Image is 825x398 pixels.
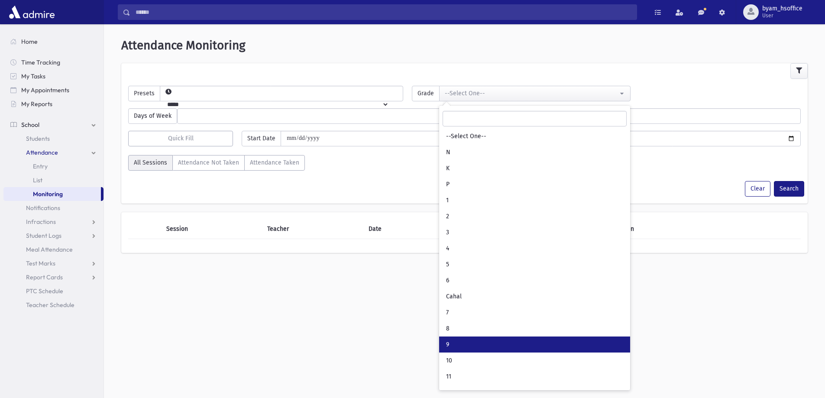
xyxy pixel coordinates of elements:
[244,155,305,171] label: Attendance Taken
[7,3,57,21] img: AdmirePro
[3,243,104,256] a: Meal Attendance
[21,100,52,108] span: My Reports
[3,132,104,146] a: Students
[168,135,194,142] span: Quick Fill
[128,131,233,146] button: Quick Fill
[446,244,449,253] span: 4
[745,181,770,197] button: Clear
[3,173,104,187] a: List
[446,260,449,269] span: 5
[446,324,450,333] span: 8
[33,162,48,170] span: Entry
[33,176,42,184] span: List
[33,190,63,198] span: Monitoring
[26,204,60,212] span: Notifications
[443,111,627,126] input: Search
[26,232,61,239] span: Student Logs
[128,155,173,171] label: All Sessions
[161,219,262,239] th: Session
[21,121,39,129] span: School
[21,38,38,45] span: Home
[3,298,104,312] a: Teacher Schedule
[446,212,449,221] span: 2
[26,218,56,226] span: Infractions
[3,69,104,83] a: My Tasks
[121,38,246,52] span: Attendance Monitoring
[437,219,579,239] th: Day of Week
[26,259,55,267] span: Test Marks
[446,308,449,317] span: 7
[774,181,804,197] button: Search
[130,4,637,20] input: Search
[172,155,245,171] label: Attendance Not Taken
[262,219,363,239] th: Teacher
[3,146,104,159] a: Attendance
[26,246,73,253] span: Meal Attendance
[242,131,281,146] span: Start Date
[446,356,452,365] span: 10
[3,83,104,97] a: My Appointments
[26,301,74,309] span: Teacher Schedule
[3,118,104,132] a: School
[21,72,45,80] span: My Tasks
[3,55,104,69] a: Time Tracking
[3,187,101,201] a: Monitoring
[446,196,449,205] span: 1
[3,270,104,284] a: Report Cards
[446,180,450,189] span: P
[446,148,450,157] span: N
[446,132,486,141] span: --Select One--
[21,58,60,66] span: Time Tracking
[3,35,104,49] a: Home
[446,228,449,237] span: 3
[363,219,437,239] th: Date
[128,108,177,124] span: Days of Week
[446,164,450,173] span: K
[446,292,462,301] span: Cahal
[128,155,305,174] div: AttTaken
[412,86,440,101] span: Grade
[26,287,63,295] span: PTC Schedule
[26,273,63,281] span: Report Cards
[579,219,768,239] th: Attendance Taken
[3,159,104,173] a: Entry
[762,12,802,19] span: User
[446,276,449,285] span: 6
[26,149,58,156] span: Attendance
[445,89,618,98] div: --Select One--
[446,372,451,381] span: 11
[446,340,449,349] span: 9
[3,256,104,270] a: Test Marks
[439,86,630,101] button: --Select One--
[3,229,104,243] a: Student Logs
[3,284,104,298] a: PTC Schedule
[762,5,802,12] span: byam_hsoffice
[3,97,104,111] a: My Reports
[128,86,160,101] span: Presets
[26,135,50,142] span: Students
[3,201,104,215] a: Notifications
[21,86,69,94] span: My Appointments
[3,215,104,229] a: Infractions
